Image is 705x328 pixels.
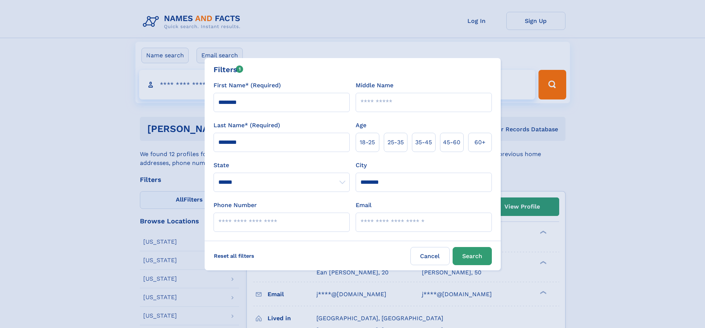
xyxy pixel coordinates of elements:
[214,121,280,130] label: Last Name* (Required)
[356,161,367,170] label: City
[214,161,350,170] label: State
[387,138,404,147] span: 25‑35
[356,121,366,130] label: Age
[443,138,460,147] span: 45‑60
[474,138,486,147] span: 60+
[209,247,259,265] label: Reset all filters
[214,81,281,90] label: First Name* (Required)
[356,201,372,210] label: Email
[453,247,492,265] button: Search
[410,247,450,265] label: Cancel
[214,64,244,75] div: Filters
[356,81,393,90] label: Middle Name
[415,138,432,147] span: 35‑45
[360,138,375,147] span: 18‑25
[214,201,257,210] label: Phone Number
